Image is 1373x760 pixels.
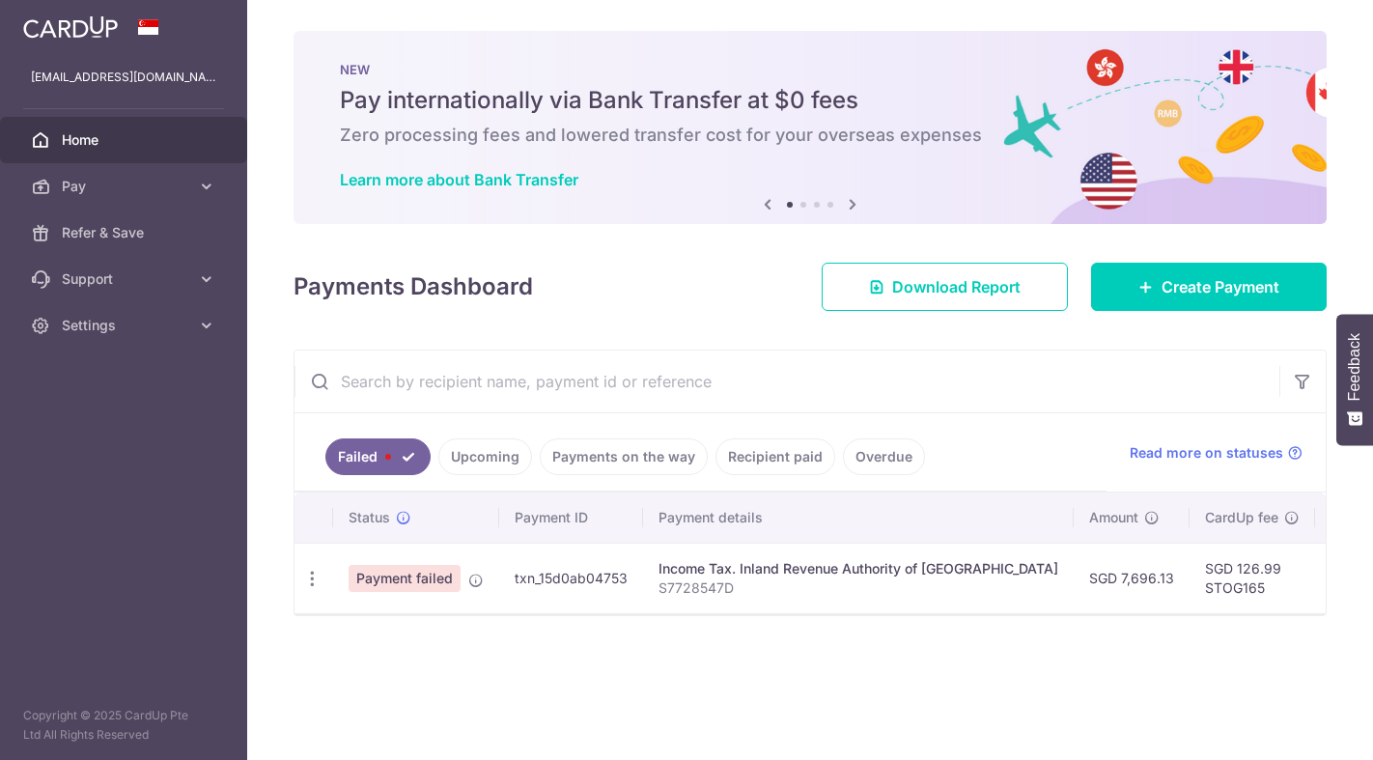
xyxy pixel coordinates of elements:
[540,438,708,475] a: Payments on the way
[1130,443,1283,463] span: Read more on statuses
[62,177,189,196] span: Pay
[658,578,1058,598] p: S7728547D
[340,85,1280,116] h5: Pay internationally via Bank Transfer at $0 fees
[822,263,1068,311] a: Download Report
[1346,333,1363,401] span: Feedback
[31,68,216,87] p: [EMAIL_ADDRESS][DOMAIN_NAME]
[62,130,189,150] span: Home
[438,438,532,475] a: Upcoming
[1091,263,1327,311] a: Create Payment
[715,438,835,475] a: Recipient paid
[62,316,189,335] span: Settings
[1074,543,1190,613] td: SGD 7,696.13
[62,269,189,289] span: Support
[1162,275,1279,298] span: Create Payment
[340,124,1280,147] h6: Zero processing fees and lowered transfer cost for your overseas expenses
[499,493,643,543] th: Payment ID
[1190,543,1315,613] td: SGD 126.99 STOG165
[1205,508,1278,527] span: CardUp fee
[349,508,390,527] span: Status
[1336,314,1373,445] button: Feedback - Show survey
[294,269,533,304] h4: Payments Dashboard
[892,275,1021,298] span: Download Report
[499,543,643,613] td: txn_15d0ab04753
[340,170,578,189] a: Learn more about Bank Transfer
[340,62,1280,77] p: NEW
[62,223,189,242] span: Refer & Save
[325,438,431,475] a: Failed
[349,565,461,592] span: Payment failed
[294,31,1327,224] img: Bank transfer banner
[843,438,925,475] a: Overdue
[1130,443,1303,463] a: Read more on statuses
[294,351,1279,412] input: Search by recipient name, payment id or reference
[643,493,1074,543] th: Payment details
[1089,508,1138,527] span: Amount
[658,559,1058,578] div: Income Tax. Inland Revenue Authority of [GEOGRAPHIC_DATA]
[23,15,118,39] img: CardUp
